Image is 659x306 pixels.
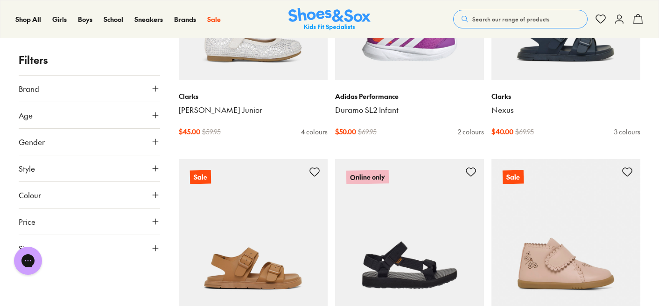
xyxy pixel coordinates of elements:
a: Shop All [15,14,41,24]
span: Price [19,216,35,227]
button: Colour [19,182,160,208]
button: Price [19,209,160,235]
span: $ 50.00 [335,127,356,137]
span: $ 69.95 [515,127,534,137]
button: Gender [19,129,160,155]
span: $ 40.00 [491,127,513,137]
button: Style [19,155,160,181]
p: Sale [503,170,524,184]
div: 4 colours [301,127,328,137]
button: Search our range of products [453,10,588,28]
p: Filters [19,52,160,68]
button: Brand [19,76,160,102]
span: Colour [19,189,41,201]
span: $ 69.95 [358,127,377,137]
a: Boys [78,14,92,24]
a: Shoes & Sox [288,8,371,31]
span: Search our range of products [472,15,549,23]
span: Style [19,163,35,174]
iframe: Gorgias live chat messenger [9,243,47,278]
p: Clarks [491,91,640,101]
a: Duramo SL2 Infant [335,105,484,115]
a: Sneakers [134,14,163,24]
a: [PERSON_NAME] Junior [179,105,328,115]
a: Brands [174,14,196,24]
a: Nexus [491,105,640,115]
span: Gender [19,136,45,147]
a: Sale [207,14,221,24]
div: 2 colours [458,127,484,137]
a: School [104,14,123,24]
span: Brand [19,83,39,94]
p: Online only [346,170,389,184]
p: Clarks [179,91,328,101]
button: Age [19,102,160,128]
span: $ 45.00 [179,127,200,137]
img: SNS_Logo_Responsive.svg [288,8,371,31]
span: $ 59.95 [202,127,221,137]
p: Adidas Performance [335,91,484,101]
span: Size [19,243,33,254]
a: Girls [52,14,67,24]
p: Sale [190,170,211,184]
span: Age [19,110,33,121]
div: 3 colours [614,127,640,137]
button: Size [19,235,160,261]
